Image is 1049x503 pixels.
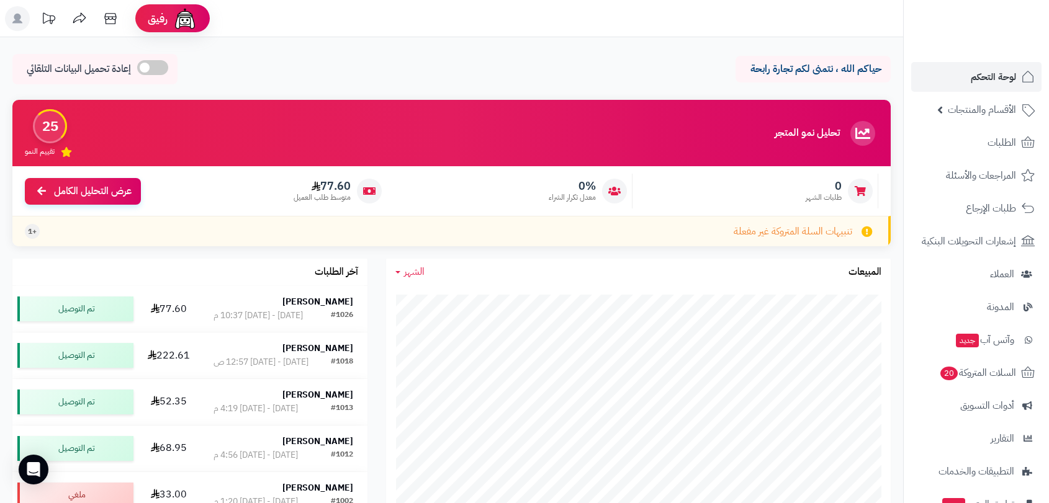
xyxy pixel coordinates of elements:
span: السلات المتروكة [939,364,1016,381]
span: 0 [806,179,842,193]
span: 20 [940,366,958,381]
h3: المبيعات [849,267,881,278]
p: حياكم الله ، نتمنى لكم تجارة رابحة [745,62,881,76]
span: الأقسام والمنتجات [948,101,1016,118]
div: #1013 [331,403,353,415]
div: Open Intercom Messenger [19,455,48,484]
a: لوحة التحكم [911,62,1042,92]
a: أدوات التسويق [911,391,1042,421]
span: معدل تكرار الشراء [549,192,596,203]
strong: [PERSON_NAME] [282,295,353,308]
h3: آخر الطلبات [315,267,358,278]
a: الطلبات [911,128,1042,158]
span: تنبيهات السلة المتروكة غير مفعلة [734,225,852,239]
span: الطلبات [988,134,1016,151]
span: وآتس آب [955,331,1014,349]
span: إعادة تحميل البيانات التلقائي [27,62,131,76]
span: لوحة التحكم [971,68,1016,86]
td: 222.61 [138,332,199,378]
span: +1 [28,226,37,237]
span: الشهر [404,264,425,279]
div: [DATE] - [DATE] 10:37 م [214,309,303,322]
span: طلبات الشهر [806,192,842,203]
a: المدونة [911,292,1042,322]
a: العملاء [911,259,1042,289]
span: جديد [956,334,979,347]
div: #1018 [331,356,353,368]
strong: [PERSON_NAME] [282,481,353,494]
a: الشهر [395,265,425,279]
a: وآتس آبجديد [911,325,1042,355]
div: تم التوصيل [17,436,133,461]
td: 77.60 [138,286,199,332]
img: ai-face.png [173,6,197,31]
a: عرض التحليل الكامل [25,178,141,205]
a: طلبات الإرجاع [911,194,1042,223]
a: المراجعات والأسئلة [911,161,1042,190]
span: إشعارات التحويلات البنكية [922,233,1016,250]
span: المدونة [987,298,1014,316]
img: logo-2.png [965,9,1037,35]
span: رفيق [148,11,168,26]
span: تقييم النمو [25,146,55,157]
div: [DATE] - [DATE] 4:56 م [214,449,298,461]
span: العملاء [990,265,1014,283]
span: 0% [549,179,596,193]
span: التقارير [991,430,1014,447]
div: تم التوصيل [17,389,133,414]
span: أدوات التسويق [960,397,1014,414]
div: #1012 [331,449,353,461]
strong: [PERSON_NAME] [282,342,353,355]
a: التقارير [911,424,1042,453]
a: السلات المتروكة20 [911,358,1042,388]
div: #1026 [331,309,353,322]
h3: تحليل نمو المتجر [775,128,840,139]
td: 52.35 [138,379,199,425]
a: إشعارات التحويلات البنكية [911,226,1042,256]
span: متوسط طلب العميل [294,192,351,203]
a: تحديثات المنصة [33,6,64,34]
div: تم التوصيل [17,343,133,368]
a: التطبيقات والخدمات [911,456,1042,486]
span: 77.60 [294,179,351,193]
div: [DATE] - [DATE] 12:57 ص [214,356,308,368]
div: تم التوصيل [17,296,133,321]
span: عرض التحليل الكامل [54,184,132,198]
strong: [PERSON_NAME] [282,388,353,401]
div: [DATE] - [DATE] 4:19 م [214,403,298,415]
span: طلبات الإرجاع [966,200,1016,217]
span: المراجعات والأسئلة [946,167,1016,184]
td: 68.95 [138,425,199,471]
span: التطبيقات والخدمات [939,463,1014,480]
strong: [PERSON_NAME] [282,435,353,448]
